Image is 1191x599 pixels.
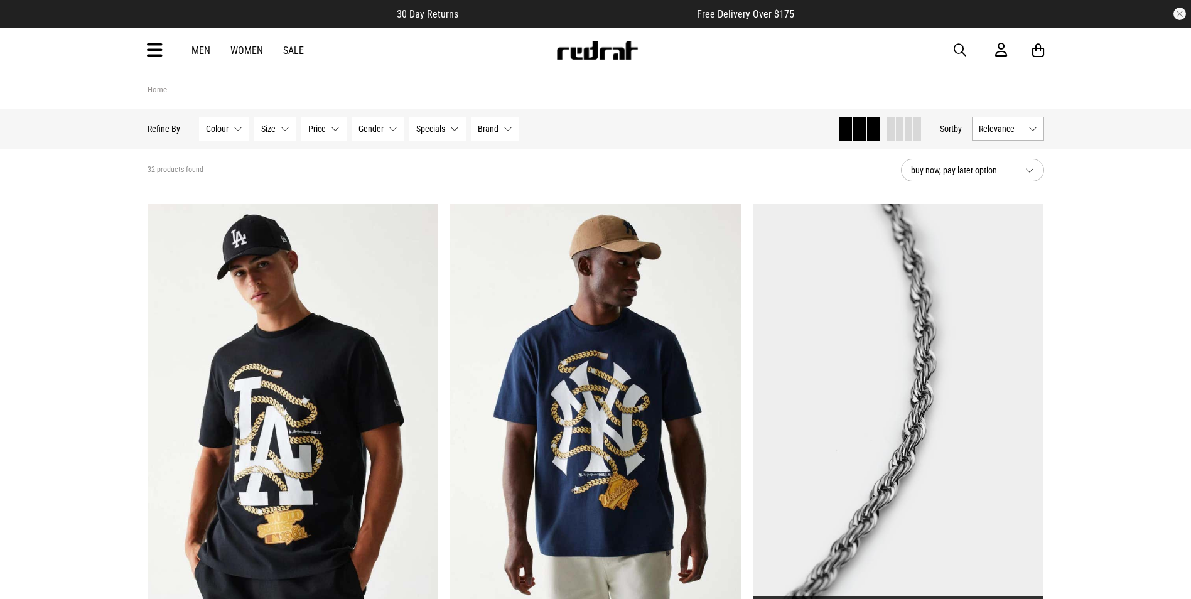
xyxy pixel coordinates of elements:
[148,165,203,175] span: 32 products found
[230,45,263,57] a: Women
[483,8,672,20] iframe: Customer reviews powered by Trustpilot
[199,117,249,141] button: Colour
[397,8,458,20] span: 30 Day Returns
[979,124,1023,134] span: Relevance
[283,45,304,57] a: Sale
[911,163,1015,178] span: buy now, pay later option
[148,85,167,94] a: Home
[972,117,1044,141] button: Relevance
[352,117,404,141] button: Gender
[409,117,466,141] button: Specials
[206,124,229,134] span: Colour
[358,124,384,134] span: Gender
[697,8,794,20] span: Free Delivery Over $175
[478,124,498,134] span: Brand
[901,159,1044,181] button: buy now, pay later option
[416,124,445,134] span: Specials
[148,124,180,134] p: Refine By
[254,117,296,141] button: Size
[940,121,962,136] button: Sortby
[191,45,210,57] a: Men
[556,41,639,60] img: Redrat logo
[471,117,519,141] button: Brand
[261,124,276,134] span: Size
[301,117,347,141] button: Price
[308,124,326,134] span: Price
[954,124,962,134] span: by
